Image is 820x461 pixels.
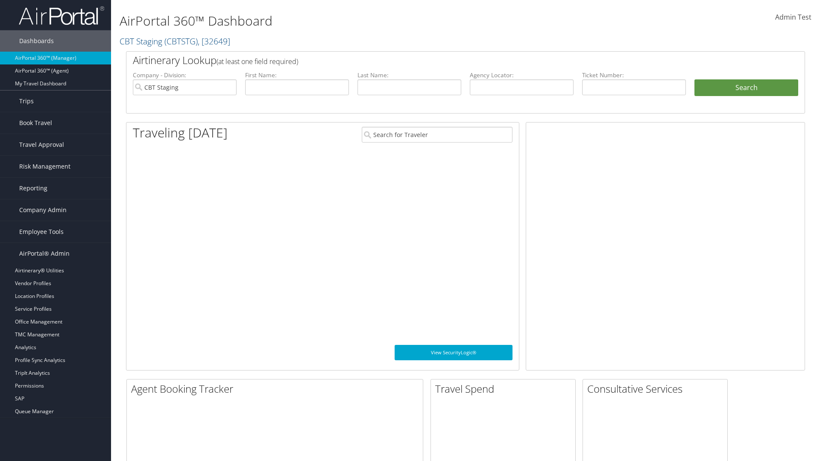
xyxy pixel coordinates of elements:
h1: AirPortal 360™ Dashboard [120,12,581,30]
input: Search for Traveler [362,127,512,143]
a: Admin Test [775,4,811,31]
span: Employee Tools [19,221,64,242]
a: View SecurityLogic® [395,345,512,360]
label: Last Name: [357,71,461,79]
button: Search [694,79,798,96]
h2: Airtinerary Lookup [133,53,742,67]
h2: Travel Spend [435,382,575,396]
span: Dashboards [19,30,54,52]
span: (at least one field required) [217,57,298,66]
span: Admin Test [775,12,811,22]
h1: Traveling [DATE] [133,124,228,142]
span: Trips [19,90,34,112]
span: Risk Management [19,156,70,177]
span: AirPortal® Admin [19,243,70,264]
a: CBT Staging [120,35,230,47]
span: ( CBTSTG ) [164,35,198,47]
span: Reporting [19,178,47,199]
label: Agency Locator: [470,71,574,79]
h2: Agent Booking Tracker [131,382,423,396]
img: airportal-logo.png [19,6,104,26]
span: Company Admin [19,199,67,221]
span: Travel Approval [19,134,64,155]
h2: Consultative Services [587,382,727,396]
span: , [ 32649 ] [198,35,230,47]
label: First Name: [245,71,349,79]
label: Ticket Number: [582,71,686,79]
label: Company - Division: [133,71,237,79]
span: Book Travel [19,112,52,134]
